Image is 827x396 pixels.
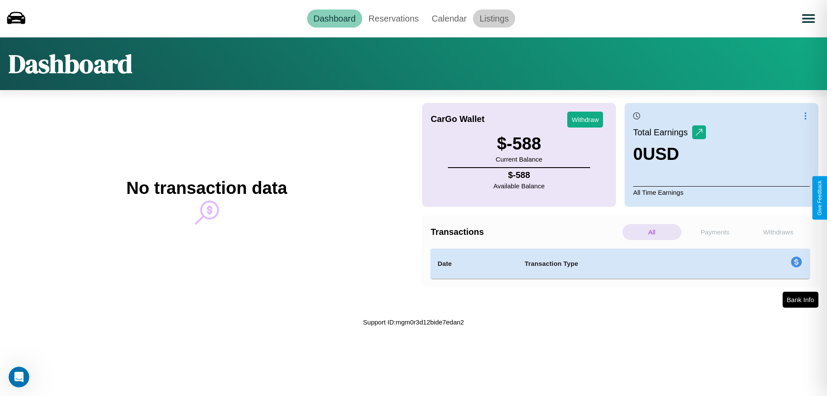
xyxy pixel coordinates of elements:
[9,367,29,387] iframe: Intercom live chat
[817,181,823,215] div: Give Feedback
[783,292,818,308] button: Bank Info
[431,227,620,237] h4: Transactions
[633,144,706,164] h3: 0 USD
[9,46,132,81] h1: Dashboard
[126,178,287,198] h2: No transaction data
[686,224,745,240] p: Payments
[473,9,515,28] a: Listings
[796,6,821,31] button: Open menu
[307,9,362,28] a: Dashboard
[494,170,545,180] h4: $ -588
[633,186,810,198] p: All Time Earnings
[425,9,473,28] a: Calendar
[567,112,603,128] button: Withdraw
[362,9,426,28] a: Reservations
[496,153,542,165] p: Current Balance
[496,134,542,153] h3: $ -588
[363,316,464,328] p: Support ID: mgm0r3d12bide7edan2
[525,259,720,269] h4: Transaction Type
[431,249,810,279] table: simple table
[622,224,681,240] p: All
[431,114,485,124] h4: CarGo Wallet
[494,180,545,192] p: Available Balance
[749,224,808,240] p: Withdraws
[633,125,692,140] p: Total Earnings
[438,259,511,269] h4: Date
